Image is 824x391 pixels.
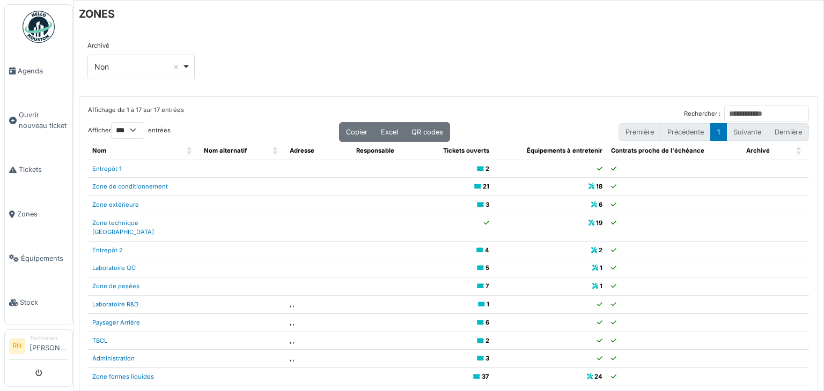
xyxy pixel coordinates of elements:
td: , , [285,313,352,332]
b: 3 [485,355,489,362]
span: Zones [17,209,68,219]
span: Archivé: Activate to sort [796,142,803,160]
span: Contrats proche de l'échéance [611,147,704,154]
span: Archivé [746,147,770,154]
a: Entrepôt 1 [92,165,122,172]
span: Excel [381,128,398,136]
span: Équipements à entretenir [527,147,602,154]
td: , , [285,295,352,313]
b: 18 [596,183,602,190]
span: Tickets ouverts [443,147,489,154]
span: Nom [92,147,106,154]
span: Nom alternatif [204,147,247,154]
b: 21 [483,183,489,190]
span: Équipements [21,253,68,264]
b: 19 [596,219,602,227]
span: Copier [346,128,367,136]
label: Afficher entrées [88,122,171,139]
b: 4 [485,246,489,254]
b: 24 [594,373,602,380]
a: Laboratoire QC [92,264,136,272]
span: Nom alternatif: Activate to sort [273,142,279,160]
nav: pagination [619,123,809,141]
b: 2 [485,337,489,344]
a: Ouvrir nouveau ticket [5,93,72,148]
li: [PERSON_NAME] [30,334,68,357]
a: Stock [5,281,72,325]
b: 6 [599,201,602,208]
a: Zone extérieure [92,201,139,208]
span: Responsable [356,147,394,154]
button: 1 [710,123,727,141]
h6: ZONES [79,7,115,20]
a: Tickets [5,148,72,192]
td: , , [285,332,352,350]
b: 3 [485,201,489,208]
span: Ouvrir nouveau ticket [19,110,68,130]
a: Administration [92,355,135,362]
b: 37 [482,373,489,380]
div: Technicien [30,334,68,342]
a: Zone de pesées [92,282,139,290]
span: Agenda [18,66,68,76]
a: Entrepôt 2 [92,246,123,254]
a: Paysager Arrière [92,319,140,326]
a: Équipements [5,236,72,281]
span: Nom: Activate to sort [187,142,193,160]
select: Afficherentrées [111,122,144,139]
b: 7 [485,282,489,290]
b: 6 [485,319,489,326]
b: 2 [599,246,602,254]
b: 2 [485,165,489,172]
b: 5 [485,264,489,272]
a: Zones [5,192,72,236]
button: Excel [374,122,405,142]
li: RH [9,338,25,354]
button: Remove item: 'false' [171,62,181,72]
div: Affichage de 1 à 17 sur 17 entrées [88,106,184,122]
a: Zone formes liquides [92,373,154,380]
span: Adresse [290,147,314,154]
label: Rechercher : [684,109,720,118]
a: RH Technicien[PERSON_NAME] [9,334,68,360]
label: Archivé [87,41,109,50]
span: Stock [20,297,68,307]
a: Zone technique [GEOGRAPHIC_DATA] [92,219,154,236]
a: TBCL [92,337,107,344]
img: Badge_color-CXgf-gQk.svg [23,11,55,43]
span: Tickets [19,164,68,175]
button: QR codes [404,122,450,142]
span: QR codes [411,128,443,136]
b: 1 [600,282,602,290]
td: , , [285,350,352,368]
a: Agenda [5,49,72,93]
b: 1 [487,300,489,308]
div: Non [94,61,182,72]
a: Zone de conditionnement [92,183,168,190]
b: 1 [600,264,602,272]
button: Copier [339,122,374,142]
a: Laboratoire R&D [92,300,138,308]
